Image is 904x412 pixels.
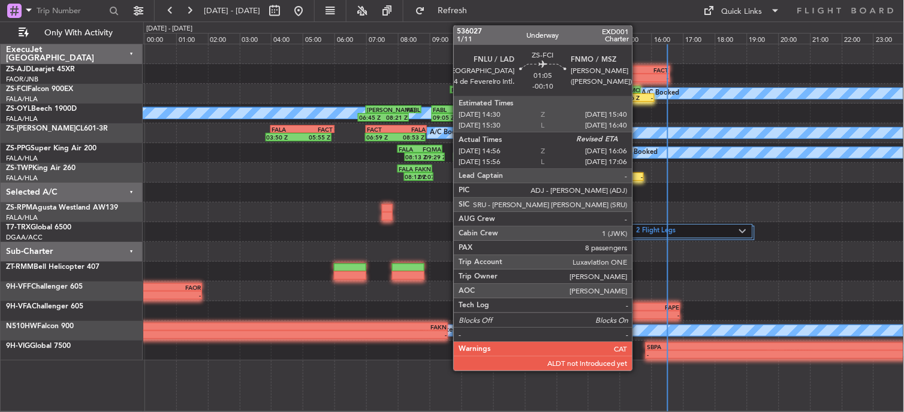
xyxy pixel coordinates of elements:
div: 09:00 [430,33,462,44]
input: Trip Number [37,2,106,20]
div: FAMN [594,66,631,74]
div: A/C Booked [620,144,658,162]
span: Only With Activity [31,29,126,37]
div: FABL [433,106,462,113]
div: 05:55 Z [299,134,330,141]
div: 01:00 [176,33,208,44]
div: 19:00 [747,33,779,44]
div: 20:00 [779,33,810,44]
span: N510HW [6,323,37,330]
a: FALA/HLA [6,95,38,104]
button: Quick Links [698,1,787,20]
div: FNLU [605,86,622,93]
div: 14:00 [588,33,620,44]
a: FALA/HLA [6,114,38,123]
div: FAMD [502,106,519,113]
div: - [504,311,592,319]
div: Quick Links [722,6,763,18]
a: FALA/HLA [6,154,38,163]
div: FACT [631,66,668,74]
div: 11:03 Z [495,114,508,121]
div: [PERSON_NAME] [367,106,394,113]
div: 22:00 [842,33,874,44]
span: 9H-VFA [6,303,32,310]
a: DGAA/ACC [6,233,43,242]
a: 9H-VIGGlobal 7500 [6,343,71,350]
span: ZS-TWP [6,165,32,172]
div: FACT [303,126,333,133]
a: ZT-RMMBell Helicopter 407 [6,263,100,271]
span: T7-TRX [6,224,31,231]
div: 15:00 [620,33,652,44]
button: Only With Activity [13,23,130,43]
div: FAMD [462,106,492,113]
div: - [592,311,679,319]
div: - [636,94,653,101]
a: FALA/HLA [6,174,38,183]
div: 21:00 [810,33,842,44]
div: - [278,331,447,338]
div: FAKN [415,165,431,172]
div: 08:12 Z [405,173,418,180]
div: 08:21 Z [383,114,408,121]
div: 10:00 [462,33,493,44]
div: 11:57 Z [508,114,522,121]
a: ZS-OYLBeech 1900D [6,105,77,113]
div: FAKN [578,165,596,172]
div: SABI [515,146,532,153]
div: 11:00 [493,33,525,44]
span: ZS-[PERSON_NAME] [6,125,76,132]
div: FACT [367,126,396,133]
div: FALA [596,165,613,172]
img: arrow-gray.svg [739,229,746,234]
div: 08:53 Z [396,134,425,141]
div: 08:13 Z [406,153,425,160]
a: ZS-TWPKing Air 260 [6,165,76,172]
span: ZT-RMM [6,263,34,271]
div: FQMA [575,146,596,153]
div: FAPE [592,304,679,311]
div: - [594,74,631,81]
div: 09:05 Z [433,114,459,121]
span: 9H-VFF [6,283,31,290]
div: 05:00 [303,33,335,44]
div: 00:00 [144,33,176,44]
div: [DATE] - [DATE] [146,24,192,34]
div: 12:00 [525,33,557,44]
span: ZS-PPG [6,145,31,152]
div: 15:05 Z [598,153,621,160]
div: 04:00 [271,33,303,44]
label: 2 Flight Legs [637,226,739,237]
div: 02:00 [208,33,240,44]
div: 09:29 Z [424,153,444,160]
a: 9H-VFFChallenger 605 [6,283,83,290]
div: 10:03 Z [463,94,519,101]
div: 06:45 Z [359,114,384,121]
div: HKJK [504,304,592,311]
div: - [625,173,643,180]
button: Refresh [409,1,481,20]
div: FALA [451,86,501,93]
a: FALA/HLA [6,213,38,222]
a: ZS-PPGSuper King Air 200 [6,145,97,152]
div: 16:00 [652,33,683,44]
div: 06:00 [335,33,366,44]
div: 10:47 Z [459,114,485,121]
div: 11:31 Z [510,153,521,160]
div: FNMO [622,86,640,93]
span: [DATE] - [DATE] [204,5,260,16]
a: ZS-AJDLearjet 45XR [6,66,75,73]
div: 03:00 [240,33,272,44]
div: 12:16 Z [521,153,532,160]
span: ZS-AJD [6,66,31,73]
div: 17:00 [683,33,715,44]
div: FQMA [420,146,442,153]
div: - [108,331,278,338]
div: FALA [399,165,415,172]
div: 03:50 Z [267,134,299,141]
a: N510HWFalcon 900 [6,323,74,330]
div: 07:00 [366,33,398,44]
div: SBPA [647,343,790,350]
div: 18:00 [715,33,747,44]
div: 13:00 [557,33,589,44]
